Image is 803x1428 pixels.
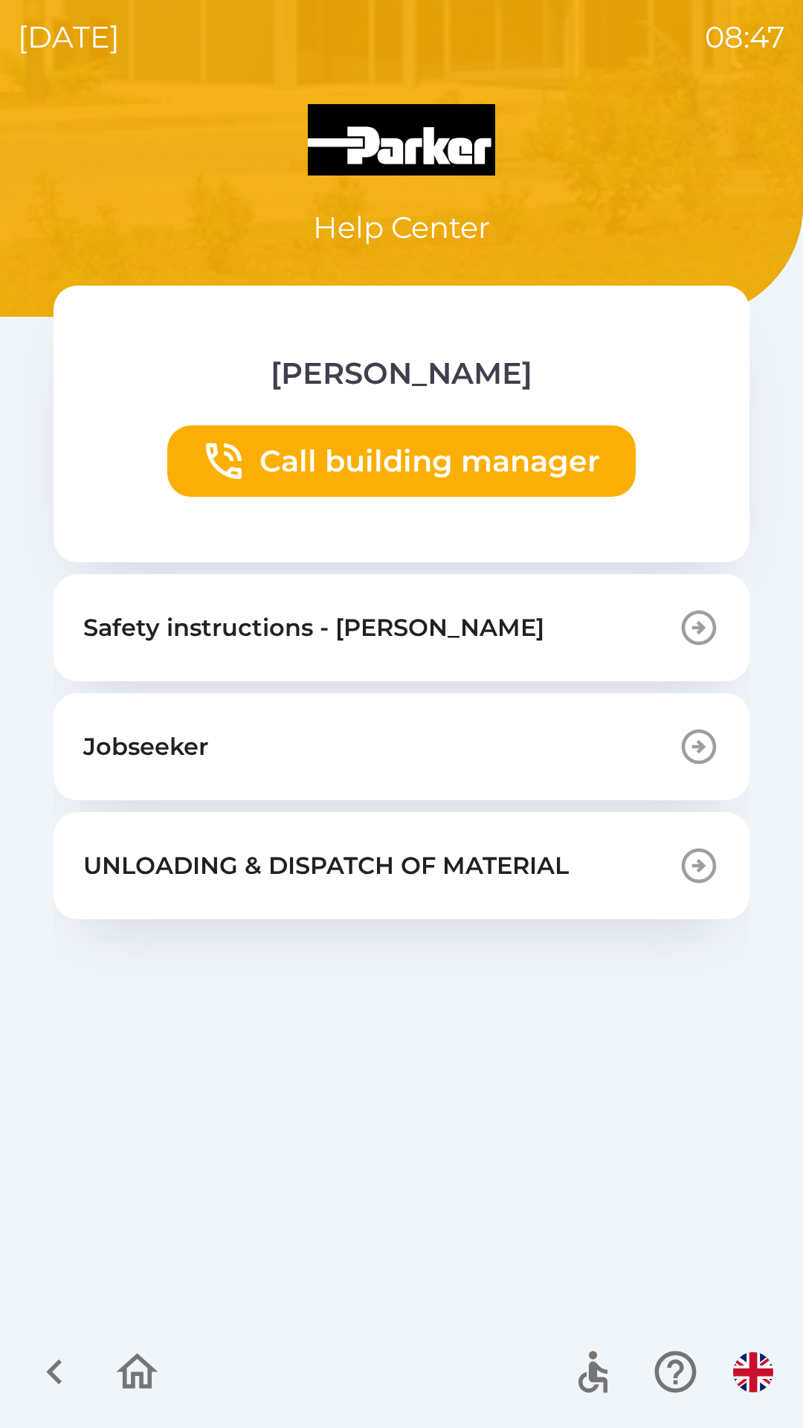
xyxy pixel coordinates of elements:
[83,610,544,646] p: Safety instructions - [PERSON_NAME]
[83,848,569,884] p: UNLOADING & DISPATCH OF MATERIAL
[83,729,208,765] p: Jobseeker
[54,104,749,176] img: Logo
[54,693,749,800] button: Jobseeker
[733,1352,773,1392] img: en flag
[54,812,749,919] button: UNLOADING & DISPATCH OF MATERIAL
[18,15,120,59] p: [DATE]
[705,15,785,59] p: 08:47
[271,351,532,396] p: [PERSON_NAME]
[313,205,490,250] p: Help Center
[167,425,636,497] button: Call building manager
[54,574,749,681] button: Safety instructions - [PERSON_NAME]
